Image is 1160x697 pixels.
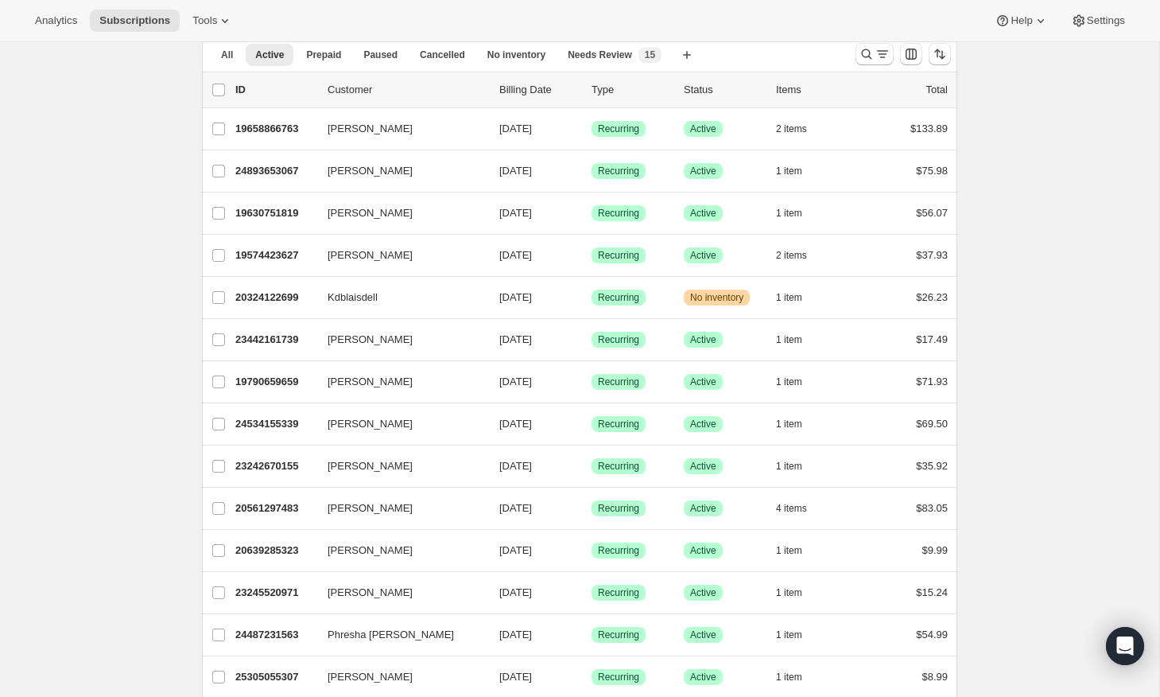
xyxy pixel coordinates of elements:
div: 19574423627[PERSON_NAME][DATE]SuccessRecurringSuccessActive2 items$37.93 [235,244,948,267]
button: Tools [183,10,242,32]
div: 24893653067[PERSON_NAME][DATE]SuccessRecurringSuccessActive1 item$75.98 [235,160,948,182]
p: 20639285323 [235,543,315,559]
span: Active [690,376,716,388]
span: Tools [192,14,217,27]
div: 19658866763[PERSON_NAME][DATE]SuccessRecurringSuccessActive2 items$133.89 [235,118,948,140]
span: All [221,49,233,61]
span: $26.23 [916,291,948,303]
span: Recurring [598,249,639,262]
span: Settings [1087,14,1125,27]
p: 19658866763 [235,121,315,137]
span: Active [690,460,716,473]
span: Recurring [598,333,639,346]
span: $56.07 [916,207,948,219]
button: 1 item [776,202,820,224]
button: [PERSON_NAME] [318,411,477,437]
button: Subscriptions [90,10,180,32]
span: No inventory [690,291,743,304]
span: 1 item [776,544,802,557]
span: [DATE] [499,418,532,430]
div: 25305055307[PERSON_NAME][DATE]SuccessRecurringSuccessActive1 item$8.99 [235,666,948,688]
span: Active [690,123,716,135]
span: [DATE] [499,544,532,556]
div: 20561297483[PERSON_NAME][DATE]SuccessRecurringSuccessActive4 items$83.05 [235,497,948,520]
span: $54.99 [916,629,948,641]
button: 1 item [776,582,820,604]
div: 23442161739[PERSON_NAME][DATE]SuccessRecurringSuccessActive1 item$17.49 [235,329,948,351]
button: 1 item [776,371,820,393]
span: Kdblaisdell [328,290,378,306]
div: Items [776,82,855,98]
div: IDCustomerBilling DateTypeStatusItemsTotal [235,82,948,98]
span: Active [690,207,716,220]
p: 19630751819 [235,205,315,221]
span: Active [690,586,716,599]
button: Phresha [PERSON_NAME] [318,622,477,648]
button: Customize table column order and visibility [900,43,922,65]
span: [DATE] [499,671,532,683]
button: [PERSON_NAME] [318,243,477,268]
p: 23242670155 [235,458,315,474]
button: [PERSON_NAME] [318,327,477,352]
div: 23242670155[PERSON_NAME][DATE]SuccessRecurringSuccessActive1 item$35.92 [235,455,948,477]
p: 25305055307 [235,669,315,685]
span: 2 items [776,123,807,135]
button: Kdblaisdell [318,285,477,310]
button: Analytics [25,10,87,32]
span: 1 item [776,207,802,220]
p: 24487231563 [235,627,315,643]
span: $35.92 [916,460,948,472]
span: $71.93 [916,376,948,387]
span: $15.24 [916,586,948,598]
span: 1 item [776,671,802,683]
div: 24487231563Phresha [PERSON_NAME][DATE]SuccessRecurringSuccessActive1 item$54.99 [235,624,948,646]
span: Recurring [598,544,639,557]
button: 2 items [776,118,824,140]
span: Recurring [598,207,639,220]
p: Status [684,82,763,98]
span: Recurring [598,629,639,641]
span: [PERSON_NAME] [328,669,413,685]
button: [PERSON_NAME] [318,580,477,605]
span: [PERSON_NAME] [328,585,413,601]
button: 1 item [776,666,820,688]
span: 2 items [776,249,807,262]
p: 20324122699 [235,290,315,306]
p: Customer [328,82,487,98]
button: [PERSON_NAME] [318,116,477,142]
button: Search and filter results [855,43,894,65]
button: [PERSON_NAME] [318,158,477,184]
span: Needs Review [568,49,632,61]
span: 1 item [776,376,802,388]
span: [PERSON_NAME] [328,458,413,474]
button: Create new view [674,44,700,66]
span: [DATE] [499,502,532,514]
span: 1 item [776,586,802,599]
div: Open Intercom Messenger [1106,627,1144,665]
span: [PERSON_NAME] [328,374,413,390]
span: Recurring [598,291,639,304]
span: 1 item [776,291,802,304]
button: 2 items [776,244,824,267]
span: $69.50 [916,418,948,430]
p: 19790659659 [235,374,315,390]
span: Active [690,165,716,177]
div: 24534155339[PERSON_NAME][DATE]SuccessRecurringSuccessActive1 item$69.50 [235,413,948,435]
span: $133.89 [910,123,948,134]
span: [DATE] [499,460,532,472]
span: [PERSON_NAME] [328,247,413,263]
span: [DATE] [499,249,532,261]
span: [DATE] [499,629,532,641]
button: 1 item [776,329,820,351]
span: Analytics [35,14,77,27]
p: 20561297483 [235,500,315,516]
span: Recurring [598,418,639,430]
span: Phresha [PERSON_NAME] [328,627,454,643]
span: [DATE] [499,123,532,134]
span: Recurring [598,671,639,683]
button: [PERSON_NAME] [318,538,477,563]
span: Subscriptions [99,14,170,27]
p: 24534155339 [235,416,315,432]
button: 1 item [776,624,820,646]
span: Active [690,544,716,557]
